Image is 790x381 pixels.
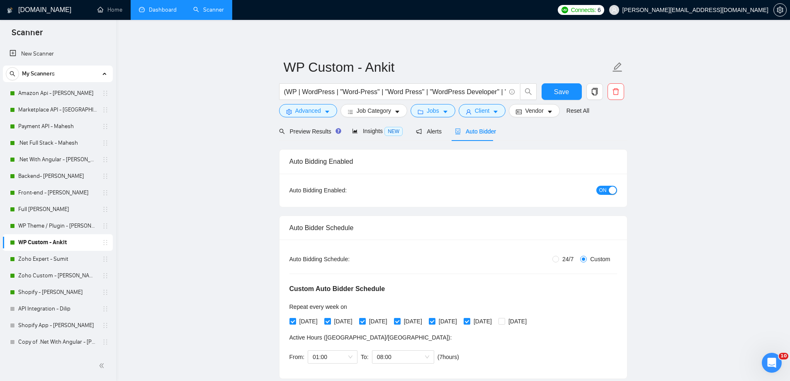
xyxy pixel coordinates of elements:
[608,88,624,95] span: delete
[773,7,787,13] a: setting
[6,67,19,80] button: search
[99,362,107,370] span: double-left
[279,129,285,134] span: search
[102,107,109,113] span: holder
[18,301,97,317] a: API Integration - Dilip
[516,109,522,115] span: idcard
[313,351,352,363] span: 01:00
[102,173,109,180] span: holder
[18,251,97,267] a: Zoho Expert - Sumit
[289,354,305,360] span: From:
[612,62,623,73] span: edit
[331,317,356,326] span: [DATE]
[587,88,603,95] span: copy
[102,339,109,345] span: holder
[279,128,339,135] span: Preview Results
[335,127,342,135] div: Tooltip anchor
[102,306,109,312] span: holder
[289,334,452,341] span: Active Hours ( [GEOGRAPHIC_DATA]/[GEOGRAPHIC_DATA] ):
[357,106,391,115] span: Job Category
[352,128,358,134] span: area-chart
[608,83,624,100] button: delete
[598,5,601,15] span: 6
[18,267,97,284] a: Zoho Custom - [PERSON_NAME]
[18,234,97,251] a: WP Custom - Ankit
[18,184,97,201] a: Front-end - [PERSON_NAME]
[6,71,19,77] span: search
[5,27,49,44] span: Scanner
[102,272,109,279] span: holder
[18,102,97,118] a: Marketplace API - [GEOGRAPHIC_DATA]
[102,140,109,146] span: holder
[139,6,177,13] a: dashboardDashboard
[509,89,515,95] span: info-circle
[348,109,353,115] span: bars
[102,239,109,246] span: holder
[416,129,422,134] span: notification
[762,353,782,373] iframe: Intercom live chat
[289,186,399,195] div: Auto Bidding Enabled:
[102,90,109,97] span: holder
[102,322,109,329] span: holder
[3,66,113,350] li: My Scanners
[774,7,786,13] span: setting
[455,128,496,135] span: Auto Bidder
[102,156,109,163] span: holder
[459,104,506,117] button: userClientcaret-down
[295,106,321,115] span: Advanced
[289,150,617,173] div: Auto Bidding Enabled
[509,104,559,117] button: idcardVendorcaret-down
[18,135,97,151] a: .Net Full Stack - Mahesh
[505,317,530,326] span: [DATE]
[418,109,423,115] span: folder
[611,7,617,13] span: user
[416,128,442,135] span: Alerts
[18,317,97,334] a: Shopify App - [PERSON_NAME]
[3,46,113,62] li: New Scanner
[102,223,109,229] span: holder
[324,109,330,115] span: caret-down
[394,109,400,115] span: caret-down
[102,123,109,130] span: holder
[455,129,461,134] span: robot
[18,85,97,102] a: Amazon Api - [PERSON_NAME]
[475,106,490,115] span: Client
[466,109,472,115] span: user
[562,7,568,13] img: upwork-logo.png
[10,46,106,62] a: New Scanner
[520,88,536,95] span: search
[779,353,788,359] span: 10
[547,109,553,115] span: caret-down
[377,351,429,363] span: 08:00
[773,3,787,17] button: setting
[102,189,109,196] span: holder
[18,151,97,168] a: .Net With Angular - [PERSON_NAME]
[520,83,537,100] button: search
[571,5,596,15] span: Connects:
[361,354,369,360] span: To:
[18,201,97,218] a: Full [PERSON_NAME]
[587,255,613,264] span: Custom
[566,106,589,115] a: Reset All
[18,334,97,350] a: Copy of .Net With Angular - [PERSON_NAME]
[525,106,543,115] span: Vendor
[493,109,498,115] span: caret-down
[7,4,13,17] img: logo
[554,87,569,97] span: Save
[470,317,495,326] span: [DATE]
[427,106,439,115] span: Jobs
[284,87,506,97] input: Search Freelance Jobs...
[442,109,448,115] span: caret-down
[401,317,425,326] span: [DATE]
[289,216,617,240] div: Auto Bidder Schedule
[97,6,122,13] a: homeHome
[284,57,610,78] input: Scanner name...
[542,83,582,100] button: Save
[102,206,109,213] span: holder
[279,104,337,117] button: settingAdvancedcaret-down
[102,256,109,262] span: holder
[599,186,607,195] span: ON
[296,317,321,326] span: [DATE]
[289,255,399,264] div: Auto Bidding Schedule:
[340,104,407,117] button: barsJob Categorycaret-down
